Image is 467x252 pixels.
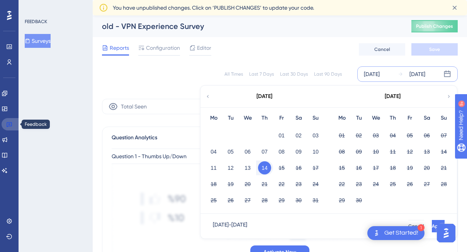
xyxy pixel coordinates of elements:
[408,223,424,229] span: Cancel
[367,113,384,123] div: We
[369,178,382,191] button: 24
[411,43,458,56] button: Save
[309,194,322,207] button: 31
[110,43,129,52] span: Reports
[224,161,237,174] button: 12
[432,220,445,232] button: Apply
[222,113,239,123] div: Tu
[350,113,367,123] div: Tu
[386,129,399,142] button: 04
[275,145,288,158] button: 08
[335,145,348,158] button: 08
[275,161,288,174] button: 15
[437,145,450,158] button: 14
[207,161,220,174] button: 11
[25,19,47,25] div: FEEDBACK
[224,71,243,77] div: All Times
[113,3,314,12] span: You have unpublished changes. Click on ‘PUBLISH CHANGES’ to update your code.
[374,46,390,52] span: Cancel
[403,161,416,174] button: 19
[403,129,416,142] button: 05
[314,71,342,77] div: Last 90 Days
[258,178,271,191] button: 21
[369,145,382,158] button: 10
[309,129,322,142] button: 03
[418,224,425,231] div: 1
[364,69,380,79] div: [DATE]
[420,161,433,174] button: 20
[205,113,222,123] div: Mo
[213,220,247,232] div: [DATE] - [DATE]
[121,102,147,111] span: Total Seen
[372,228,381,238] img: launcher-image-alternative-text
[352,178,365,191] button: 23
[335,129,348,142] button: 01
[112,149,266,164] button: Question 1 - Thumbs Up/Down
[369,161,382,174] button: 17
[437,129,450,142] button: 07
[275,178,288,191] button: 22
[224,145,237,158] button: 05
[416,23,453,29] span: Publish Changes
[207,178,220,191] button: 18
[408,220,424,232] button: Cancel
[386,178,399,191] button: 25
[292,178,305,191] button: 23
[385,92,401,101] div: [DATE]
[258,194,271,207] button: 28
[386,145,399,158] button: 11
[307,113,324,123] div: Su
[256,113,273,123] div: Th
[112,133,157,142] span: Question Analytics
[241,145,254,158] button: 06
[429,46,440,52] span: Save
[224,194,237,207] button: 26
[309,161,322,174] button: 17
[437,178,450,191] button: 28
[275,194,288,207] button: 29
[207,145,220,158] button: 04
[420,145,433,158] button: 13
[258,145,271,158] button: 07
[335,161,348,174] button: 15
[333,113,350,123] div: Mo
[275,129,288,142] button: 01
[241,194,254,207] button: 27
[197,43,211,52] span: Editor
[432,223,445,229] span: Apply
[386,161,399,174] button: 18
[292,129,305,142] button: 02
[401,113,418,123] div: Fr
[369,129,382,142] button: 03
[18,2,48,11] span: Need Help?
[435,222,458,245] iframe: UserGuiding AI Assistant Launcher
[239,113,256,123] div: We
[256,92,272,101] div: [DATE]
[241,178,254,191] button: 20
[359,43,405,56] button: Cancel
[403,178,416,191] button: 26
[280,71,308,77] div: Last 30 Days
[112,152,187,161] span: Question 1 - Thumbs Up/Down
[241,161,254,174] button: 13
[437,161,450,174] button: 21
[292,161,305,174] button: 16
[411,20,458,32] button: Publish Changes
[292,194,305,207] button: 30
[435,113,452,123] div: Su
[335,178,348,191] button: 22
[409,69,425,79] div: [DATE]
[309,145,322,158] button: 10
[292,145,305,158] button: 09
[352,145,365,158] button: 09
[384,229,418,237] div: Get Started!
[249,71,274,77] div: Last 7 Days
[420,129,433,142] button: 06
[403,145,416,158] button: 12
[335,194,348,207] button: 29
[207,194,220,207] button: 25
[367,226,425,240] div: Open Get Started! checklist, remaining modules: 1
[273,113,290,123] div: Fr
